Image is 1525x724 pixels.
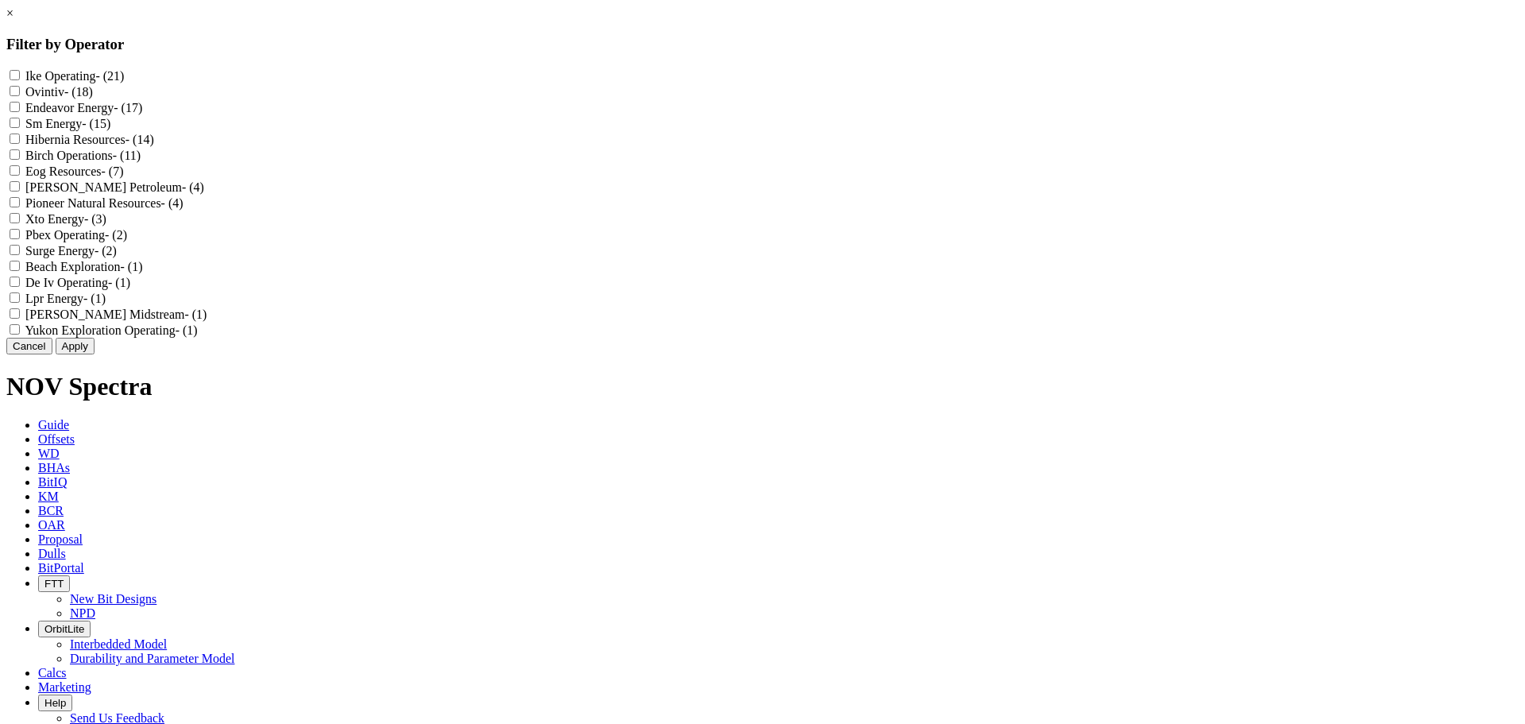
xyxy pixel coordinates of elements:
[176,323,198,337] span: - (1)
[95,69,124,83] span: - (21)
[70,592,156,606] a: New Bit Designs
[6,6,14,20] a: ×
[114,101,142,114] span: - (17)
[121,260,143,273] span: - (1)
[25,165,124,178] label: Eog Resources
[38,447,60,460] span: WD
[38,561,84,575] span: BitPortal
[38,418,69,432] span: Guide
[125,133,154,146] span: - (14)
[182,180,204,194] span: - (4)
[25,85,93,99] label: Ovintiv
[105,228,127,242] span: - (2)
[25,244,117,257] label: Surge Energy
[70,637,167,651] a: Interbedded Model
[44,697,66,709] span: Help
[25,180,204,194] label: [PERSON_NAME] Petroleum
[56,338,95,354] button: Apply
[95,244,117,257] span: - (2)
[25,69,124,83] label: Ike Operating
[38,504,64,517] span: BCR
[25,228,127,242] label: Pbex Operating
[38,518,65,532] span: OAR
[25,133,154,146] label: Hibernia Resources
[25,212,106,226] label: Xto Energy
[70,606,95,620] a: NPD
[161,196,183,210] span: - (4)
[44,578,64,590] span: FTT
[25,101,142,114] label: Endeavor Energy
[25,276,130,289] label: De Iv Operating
[113,149,141,162] span: - (11)
[184,308,207,321] span: - (1)
[25,196,183,210] label: Pioneer Natural Resources
[6,372,1519,401] h1: NOV Spectra
[82,117,110,130] span: - (15)
[6,36,1519,53] h3: Filter by Operator
[38,461,70,474] span: BHAs
[44,623,84,635] span: OrbitLite
[25,149,141,162] label: Birch Operations
[64,85,93,99] span: - (18)
[6,338,52,354] button: Cancel
[38,490,59,503] span: KM
[38,666,67,679] span: Calcs
[38,680,91,694] span: Marketing
[102,165,124,178] span: - (7)
[38,432,75,446] span: Offsets
[108,276,130,289] span: - (1)
[25,308,207,321] label: [PERSON_NAME] Midstream
[25,292,106,305] label: Lpr Energy
[38,547,66,560] span: Dulls
[84,212,106,226] span: - (3)
[25,117,110,130] label: Sm Energy
[83,292,106,305] span: - (1)
[25,323,197,337] label: Yukon Exploration Operating
[38,532,83,546] span: Proposal
[70,652,235,665] a: Durability and Parameter Model
[38,475,67,489] span: BitIQ
[25,260,143,273] label: Beach Exploration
